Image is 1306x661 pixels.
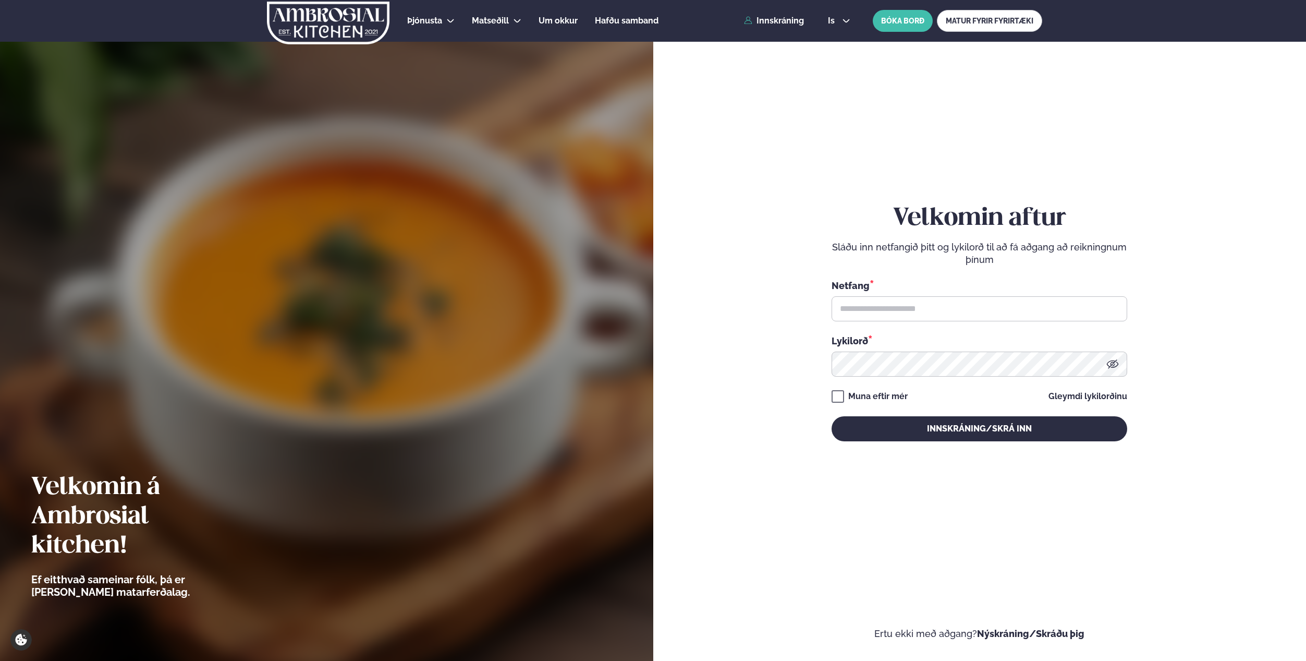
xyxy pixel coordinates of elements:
[832,241,1127,266] p: Sláðu inn netfangið þitt og lykilorð til að fá aðgang að reikningnum þínum
[832,416,1127,441] button: Innskráning/Skrá inn
[1048,392,1127,401] a: Gleymdi lykilorðinu
[266,2,390,44] img: logo
[832,279,1127,292] div: Netfang
[828,17,838,25] span: is
[820,17,859,25] button: is
[539,16,578,26] span: Um okkur
[595,16,658,26] span: Hafðu samband
[539,15,578,27] a: Um okkur
[685,628,1275,640] p: Ertu ekki með aðgang?
[407,15,442,27] a: Þjónusta
[937,10,1042,32] a: MATUR FYRIR FYRIRTÆKI
[407,16,442,26] span: Þjónusta
[977,628,1084,639] a: Nýskráning/Skráðu þig
[10,629,32,651] a: Cookie settings
[744,16,804,26] a: Innskráning
[595,15,658,27] a: Hafðu samband
[873,10,933,32] button: BÓKA BORÐ
[31,573,248,598] p: Ef eitthvað sameinar fólk, þá er [PERSON_NAME] matarferðalag.
[472,16,509,26] span: Matseðill
[832,204,1127,233] h2: Velkomin aftur
[472,15,509,27] a: Matseðill
[832,334,1127,347] div: Lykilorð
[31,473,248,561] h2: Velkomin á Ambrosial kitchen!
